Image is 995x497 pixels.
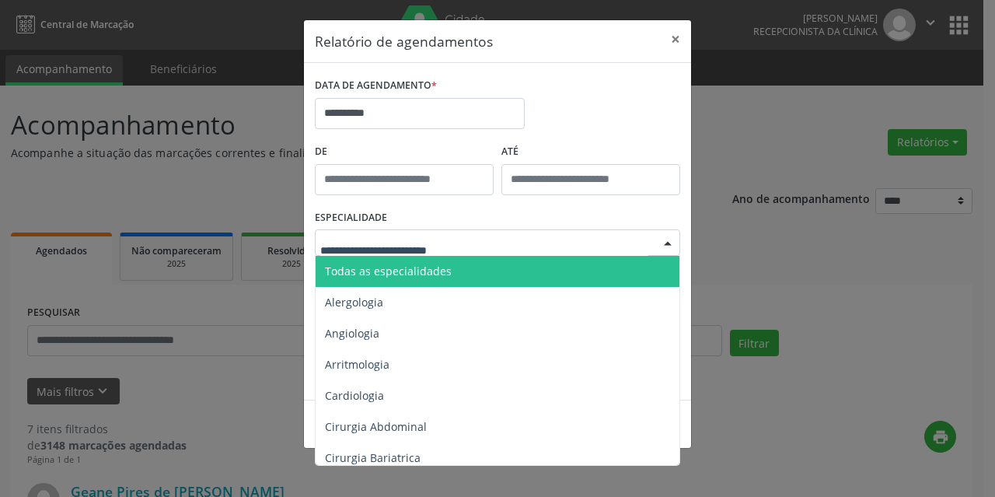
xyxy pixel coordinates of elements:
span: Arritmologia [325,357,389,372]
span: Cardiologia [325,388,384,403]
label: ATÉ [501,140,680,164]
span: Cirurgia Abdominal [325,419,427,434]
span: Cirurgia Bariatrica [325,450,421,465]
span: Alergologia [325,295,383,310]
label: ESPECIALIDADE [315,206,387,230]
label: De [315,140,494,164]
label: DATA DE AGENDAMENTO [315,74,437,98]
span: Angiologia [325,326,379,341]
button: Close [660,20,691,58]
span: Todas as especialidades [325,264,452,278]
h5: Relatório de agendamentos [315,31,493,51]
